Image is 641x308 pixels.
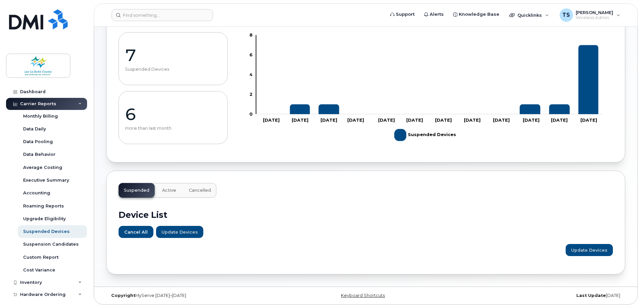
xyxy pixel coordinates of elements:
[250,52,253,57] tspan: 6
[162,188,176,193] span: Active
[562,11,570,19] span: TS
[493,117,510,123] tspan: [DATE]
[341,293,385,298] a: Keyboard Shortcuts
[189,188,211,193] span: Cancelled
[435,117,452,123] tspan: [DATE]
[111,293,135,298] strong: Copyright
[580,117,597,123] tspan: [DATE]
[250,111,253,117] tspan: 0
[250,72,253,77] tspan: 4
[321,117,338,123] tspan: [DATE]
[464,117,481,123] tspan: [DATE]
[250,32,603,144] g: Chart
[551,117,568,123] tspan: [DATE]
[576,10,613,15] span: [PERSON_NAME]
[395,126,456,144] g: Suspended Devices
[395,126,456,144] g: Legend
[106,293,279,298] div: MyServe [DATE]–[DATE]
[125,126,221,131] p: more than last month
[576,293,606,298] strong: Last Update
[263,117,280,123] tspan: [DATE]
[452,293,625,298] div: [DATE]
[430,11,444,18] span: Alerts
[119,210,613,220] h2: Device List
[566,244,613,256] button: Update Devices
[419,8,448,21] a: Alerts
[125,45,221,65] p: 7
[385,8,419,21] a: Support
[576,15,613,20] span: Wireless Admin
[555,8,625,22] div: Travis Simmons
[378,117,395,123] tspan: [DATE]
[124,229,148,235] span: Cancel All
[571,247,608,253] span: Update Devices
[125,67,221,72] p: Suspended Devices
[250,91,253,97] tspan: 2
[347,117,364,123] tspan: [DATE]
[261,45,598,115] g: Suspended Devices
[396,11,415,18] span: Support
[406,117,423,123] tspan: [DATE]
[250,32,253,38] tspan: 8
[161,229,198,235] span: Update Devices
[119,226,153,238] button: Cancel All
[517,12,542,18] span: Quicklinks
[156,226,203,238] button: Update Devices
[292,117,308,123] tspan: [DATE]
[125,104,221,124] p: 6
[505,8,554,22] div: Quicklinks
[112,9,213,21] input: Find something...
[448,8,504,21] a: Knowledge Base
[459,11,499,18] span: Knowledge Base
[523,117,540,123] tspan: [DATE]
